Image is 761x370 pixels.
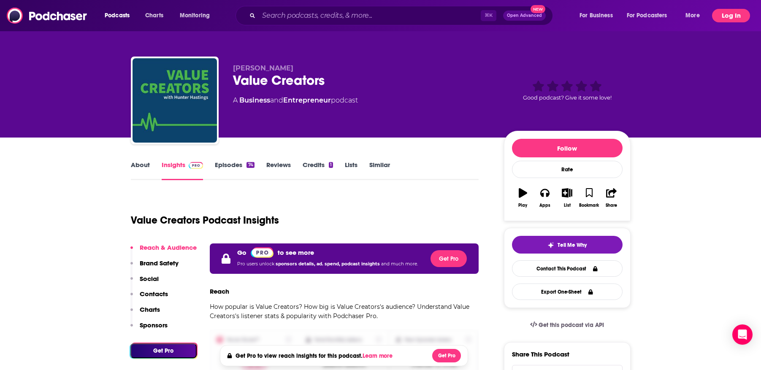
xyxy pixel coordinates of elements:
[600,183,622,213] button: Share
[680,9,710,22] button: open menu
[244,6,561,25] div: Search podcasts, credits, & more...
[180,10,210,22] span: Monitoring
[363,353,395,359] button: Learn more
[556,183,578,213] button: List
[558,242,587,248] span: Tell Me Why
[140,275,159,283] p: Social
[140,9,168,22] a: Charts
[432,349,461,362] button: Get Pro
[7,8,88,24] img: Podchaser - Follow, Share and Rate Podcasts
[105,10,130,22] span: Podcasts
[512,161,623,178] div: Rate
[578,183,600,213] button: Bookmark
[259,9,481,22] input: Search podcasts, credits, & more...
[130,259,179,275] button: Brand Safety
[145,10,163,22] span: Charts
[329,162,333,168] div: 1
[270,96,283,104] span: and
[547,242,554,248] img: tell me why sparkle
[481,10,496,21] span: ⌘ K
[266,161,291,180] a: Reviews
[251,247,274,258] a: Pro website
[512,350,569,358] h3: Share This Podcast
[162,161,203,180] a: InsightsPodchaser Pro
[130,275,159,290] button: Social
[539,203,550,208] div: Apps
[246,162,254,168] div: 74
[237,258,418,270] p: Pro users unlock and much more.
[130,343,197,358] button: Get Pro
[431,250,467,267] button: Get Pro
[130,290,168,305] button: Contacts
[574,9,623,22] button: open menu
[251,247,274,258] img: Podchaser Pro
[239,96,270,104] a: Business
[210,287,229,295] h3: Reach
[621,9,680,22] button: open menu
[627,10,667,22] span: For Podcasters
[539,321,604,329] span: Get this podcast via API
[215,161,254,180] a: Episodes74
[210,302,479,321] p: How popular is Value Creators? How big is Value Creators's audience? Understand Value Creators's ...
[189,162,203,169] img: Podchaser Pro
[564,203,571,208] div: List
[503,11,546,21] button: Open AdvancedNew
[130,305,160,321] button: Charts
[512,284,623,300] button: Export One-Sheet
[133,58,217,143] img: Value Creators
[534,183,556,213] button: Apps
[512,139,623,157] button: Follow
[732,324,753,345] div: Open Intercom Messenger
[278,248,314,257] p: to see more
[507,14,542,18] span: Open Advanced
[233,95,358,105] div: A podcast
[523,95,612,101] span: Good podcast? Give it some love!
[236,352,395,359] h4: Get Pro to view reach insights for this podcast.
[131,214,279,227] h1: Value Creators Podcast Insights
[130,321,168,337] button: Sponsors
[580,10,613,22] span: For Business
[512,260,623,277] a: Contact This Podcast
[140,321,168,329] p: Sponsors
[283,96,331,104] a: Entrepreneur
[606,203,617,208] div: Share
[523,315,611,335] a: Get this podcast via API
[512,236,623,254] button: tell me why sparkleTell Me Why
[140,259,179,267] p: Brand Safety
[518,203,527,208] div: Play
[685,10,700,22] span: More
[345,161,357,180] a: Lists
[131,161,150,180] a: About
[140,290,168,298] p: Contacts
[237,248,246,257] p: Go
[233,64,293,72] span: [PERSON_NAME]
[531,5,546,13] span: New
[504,64,631,116] div: Good podcast? Give it some love!
[303,161,333,180] a: Credits1
[712,9,750,22] button: Log In
[512,183,534,213] button: Play
[140,243,197,251] p: Reach & Audience
[276,261,381,267] span: sponsors details, ad. spend, podcast insights
[130,243,197,259] button: Reach & Audience
[174,9,221,22] button: open menu
[99,9,141,22] button: open menu
[369,161,390,180] a: Similar
[140,305,160,313] p: Charts
[579,203,599,208] div: Bookmark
